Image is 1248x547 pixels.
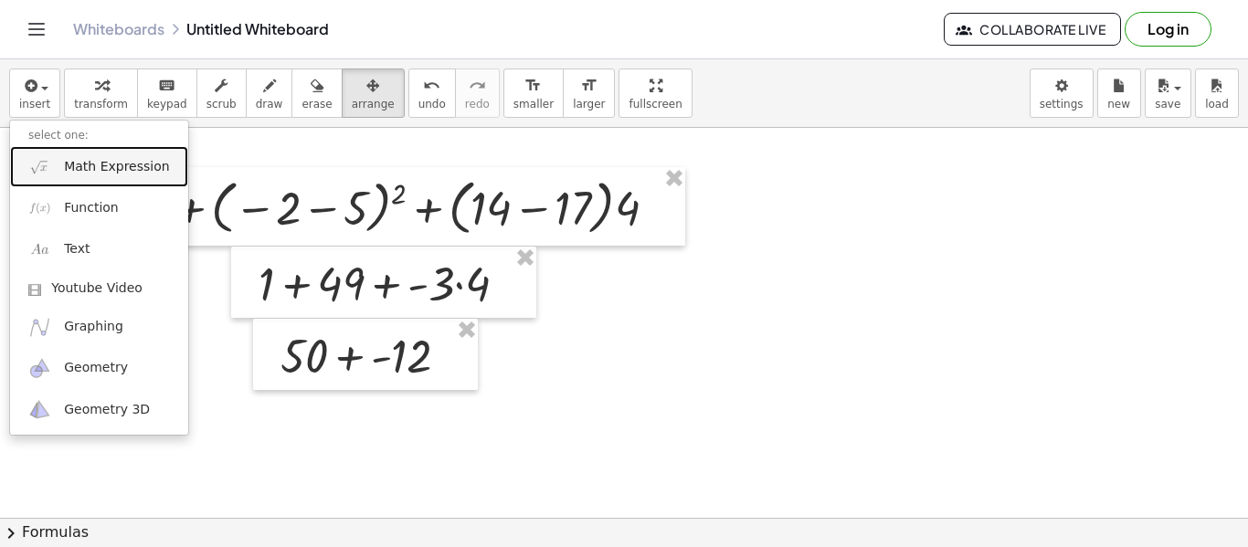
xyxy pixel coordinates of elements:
[147,98,187,110] span: keypad
[1040,98,1084,110] span: settings
[246,68,293,118] button: draw
[408,68,456,118] button: undoundo
[10,270,188,307] a: Youtube Video
[465,98,490,110] span: redo
[64,318,123,336] span: Graphing
[10,229,188,270] a: Text
[1097,68,1141,118] button: new
[196,68,247,118] button: scrub
[158,75,175,97] i: keyboard
[28,238,51,261] img: Aa.png
[206,98,237,110] span: scrub
[1155,98,1180,110] span: save
[352,98,395,110] span: arrange
[28,155,51,178] img: sqrt_x.png
[10,125,188,146] li: select one:
[64,359,128,377] span: Geometry
[1195,68,1239,118] button: load
[291,68,342,118] button: erase
[51,279,143,298] span: Youtube Video
[573,98,605,110] span: larger
[503,68,564,118] button: format_sizesmaller
[137,68,197,118] button: keyboardkeypad
[959,21,1105,37] span: Collaborate Live
[256,98,283,110] span: draw
[1205,98,1229,110] span: load
[418,98,446,110] span: undo
[10,146,188,187] a: Math Expression
[73,20,164,38] a: Whiteboards
[64,68,138,118] button: transform
[10,307,188,348] a: Graphing
[64,240,90,258] span: Text
[1030,68,1094,118] button: settings
[580,75,598,97] i: format_size
[10,348,188,389] a: Geometry
[513,98,554,110] span: smaller
[10,389,188,430] a: Geometry 3D
[22,15,51,44] button: Toggle navigation
[28,316,51,339] img: ggb-graphing.svg
[301,98,332,110] span: erase
[28,196,51,219] img: f_x.png
[455,68,500,118] button: redoredo
[64,199,119,217] span: Function
[28,357,51,380] img: ggb-geometry.svg
[563,68,615,118] button: format_sizelarger
[28,398,51,421] img: ggb-3d.svg
[342,68,405,118] button: arrange
[64,158,169,176] span: Math Expression
[1107,98,1130,110] span: new
[1145,68,1191,118] button: save
[19,98,50,110] span: insert
[10,187,188,228] a: Function
[423,75,440,97] i: undo
[469,75,486,97] i: redo
[629,98,682,110] span: fullscreen
[1125,12,1211,47] button: Log in
[64,401,150,419] span: Geometry 3D
[619,68,692,118] button: fullscreen
[944,13,1121,46] button: Collaborate Live
[74,98,128,110] span: transform
[9,68,60,118] button: insert
[524,75,542,97] i: format_size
